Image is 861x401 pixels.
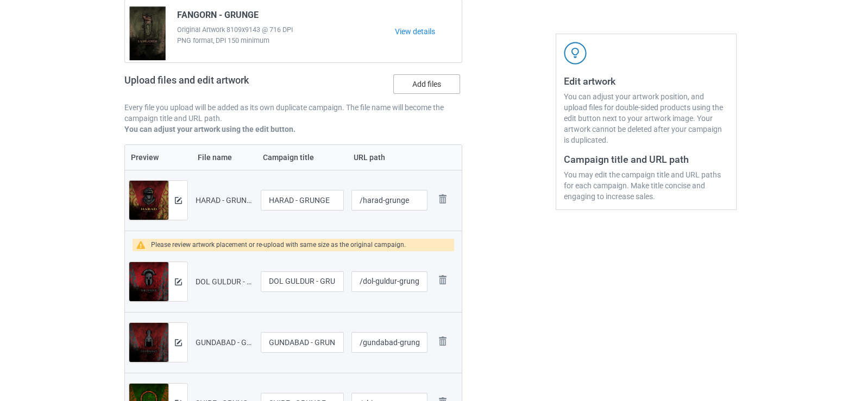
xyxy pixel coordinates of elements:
[395,26,462,37] a: View details
[393,74,460,94] label: Add files
[177,35,395,46] span: PNG format, DPI 150 minimum
[196,276,253,287] div: DOL GULDUR - GRUNGE.png
[151,239,406,251] div: Please review artwork placement or re-upload with same size as the original campaign.
[177,10,259,24] span: FANGORN - GRUNGE
[125,145,192,170] th: Preview
[124,125,296,133] b: You can adjust your artwork using the edit button.
[175,278,182,285] img: svg+xml;base64,PD94bWwgdmVyc2lvbj0iMS4wIiBlbmNvZGluZz0iVVRGLTgiPz4KPHN2ZyB3aWR0aD0iMTRweCIgaGVpZ2...
[129,323,168,367] img: original.png
[348,145,431,170] th: URL path
[192,145,257,170] th: File name
[435,272,450,288] img: svg+xml;base64,PD94bWwgdmVyc2lvbj0iMS4wIiBlbmNvZGluZz0iVVRGLTgiPz4KPHN2ZyB3aWR0aD0iMjhweCIgaGVpZ2...
[257,145,348,170] th: Campaign title
[124,74,327,94] h2: Upload files and edit artwork
[196,337,253,348] div: GUNDABAD - GRUNGE.png
[175,339,182,346] img: svg+xml;base64,PD94bWwgdmVyc2lvbj0iMS4wIiBlbmNvZGluZz0iVVRGLTgiPz4KPHN2ZyB3aWR0aD0iMTRweCIgaGVpZ2...
[564,75,728,87] h3: Edit artwork
[175,197,182,204] img: svg+xml;base64,PD94bWwgdmVyc2lvbj0iMS4wIiBlbmNvZGluZz0iVVRGLTgiPz4KPHN2ZyB3aWR0aD0iMTRweCIgaGVpZ2...
[196,195,253,206] div: HARAD - GRUNGE.png
[564,42,587,65] img: svg+xml;base64,PD94bWwgdmVyc2lvbj0iMS4wIiBlbmNvZGluZz0iVVRGLTgiPz4KPHN2ZyB3aWR0aD0iNDJweCIgaGVpZ2...
[136,241,151,249] img: warning
[435,334,450,349] img: svg+xml;base64,PD94bWwgdmVyc2lvbj0iMS4wIiBlbmNvZGluZz0iVVRGLTgiPz4KPHN2ZyB3aWR0aD0iMjhweCIgaGVpZ2...
[129,262,168,306] img: original.png
[124,102,462,124] p: Every file you upload will be added as its own duplicate campaign. The file name will become the ...
[564,153,728,166] h3: Campaign title and URL path
[435,192,450,207] img: svg+xml;base64,PD94bWwgdmVyc2lvbj0iMS4wIiBlbmNvZGluZz0iVVRGLTgiPz4KPHN2ZyB3aWR0aD0iMjhweCIgaGVpZ2...
[177,24,395,35] span: Original Artwork 8109x9143 @ 716 DPI
[129,181,168,225] img: original.png
[564,169,728,202] div: You may edit the campaign title and URL paths for each campaign. Make title concise and engaging ...
[564,91,728,145] div: You can adjust your artwork position, and upload files for double-sided products using the edit b...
